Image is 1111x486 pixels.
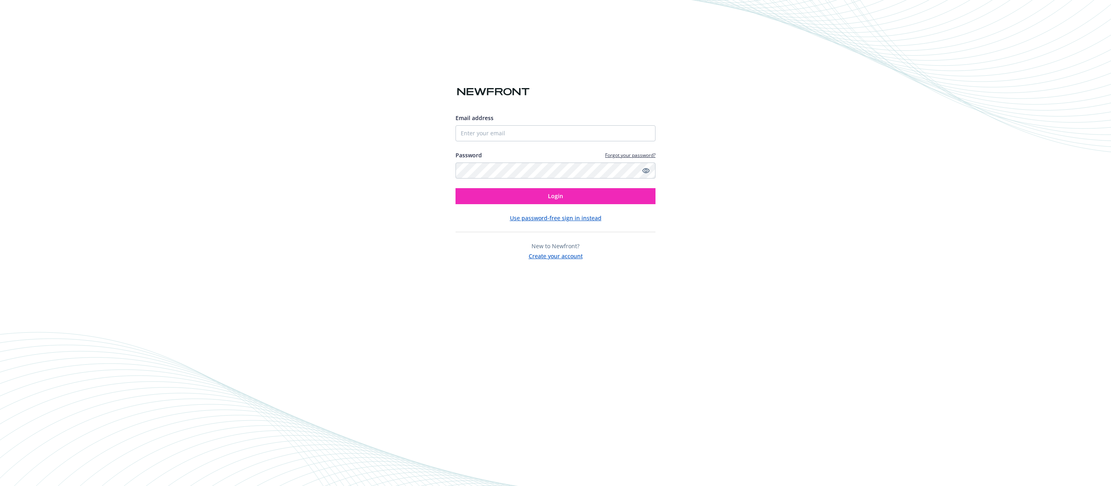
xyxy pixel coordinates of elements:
input: Enter your password [456,163,655,179]
button: Login [456,188,655,204]
span: Login [548,192,563,200]
span: Email address [456,114,494,122]
button: Use password-free sign in instead [510,214,601,222]
img: Newfront logo [456,85,531,99]
a: Forgot your password? [605,152,655,159]
span: New to Newfront? [532,242,579,250]
input: Enter your email [456,125,655,141]
button: Create your account [529,250,583,260]
label: Password [456,151,482,159]
a: Show password [641,166,651,175]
